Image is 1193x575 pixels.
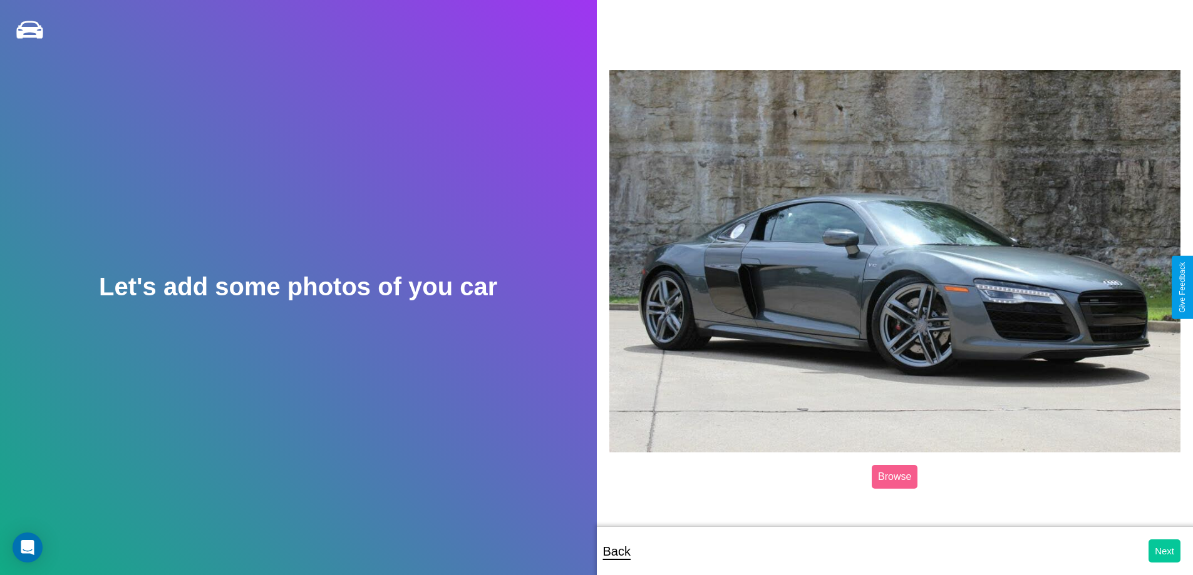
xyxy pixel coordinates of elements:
div: Give Feedback [1178,262,1187,313]
label: Browse [872,465,917,489]
p: Back [603,540,631,562]
button: Next [1149,539,1180,562]
h2: Let's add some photos of you car [99,273,497,301]
img: posted [609,70,1181,453]
div: Open Intercom Messenger [13,532,43,562]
